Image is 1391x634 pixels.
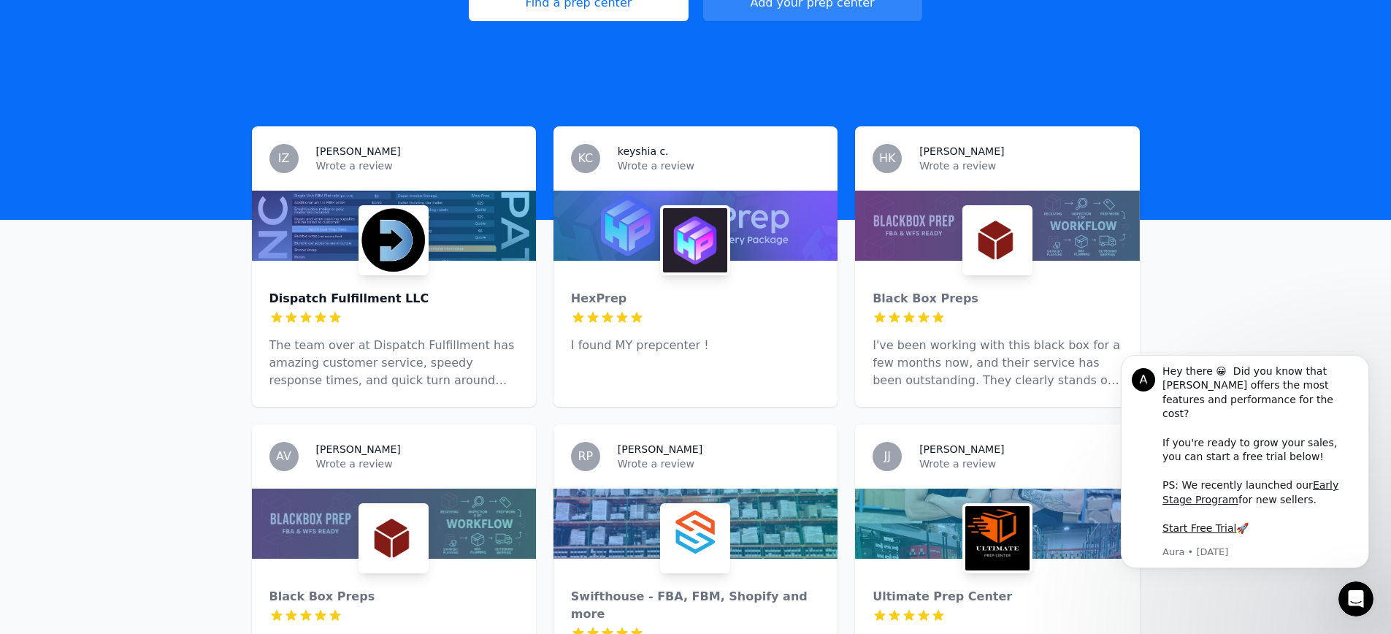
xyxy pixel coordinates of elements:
img: Swifthouse - FBA, FBM, Shopify and more [663,506,727,570]
div: Dispatch Fulfillment LLC [269,290,518,308]
img: Dispatch Fulfillment LLC [361,208,426,272]
div: HexPrep [571,290,820,308]
p: I've been working with this black box for a few months now, and their service has been outstandin... [873,337,1122,389]
img: Black Box Preps [965,208,1030,272]
p: Wrote a review [618,158,820,173]
span: KC [578,153,593,164]
h3: [PERSON_NAME] [919,442,1004,457]
h3: keyshia c. [618,144,669,158]
img: HexPrep [663,208,727,272]
div: Swifthouse - FBA, FBM, Shopify and more [571,588,820,623]
div: Black Box Preps [873,290,1122,308]
a: KCkeyshia c.Wrote a reviewHexPrepHexPrepI found MY prepcenter ! [553,126,838,407]
p: I found MY prepcenter ! [571,337,820,354]
p: The team over at Dispatch Fulfillment has amazing customer service, speedy response times, and qu... [269,337,518,389]
a: HK[PERSON_NAME]Wrote a reviewBlack Box PrepsBlack Box PrepsI've been working with this black box ... [855,126,1139,407]
h3: [PERSON_NAME] [618,442,702,457]
span: HK [879,153,896,164]
p: Wrote a review [316,158,518,173]
h3: [PERSON_NAME] [316,442,401,457]
iframe: Intercom live chat [1338,581,1373,616]
a: IZ[PERSON_NAME]Wrote a reviewDispatch Fulfillment LLCDispatch Fulfillment LLCThe team over at Dis... [252,126,536,407]
span: AV [276,451,291,462]
div: Black Box Preps [269,588,518,606]
img: Black Box Preps [361,506,426,570]
h3: [PERSON_NAME] [316,144,401,158]
div: Ultimate Prep Center [873,588,1122,606]
p: Wrote a review [316,457,518,471]
span: IZ [278,153,290,164]
span: JJ [884,451,890,462]
p: Wrote a review [919,457,1122,471]
p: Wrote a review [919,158,1122,173]
h3: [PERSON_NAME] [919,144,1004,158]
span: RP [578,451,593,462]
img: Ultimate Prep Center [965,506,1030,570]
p: Wrote a review [618,457,820,471]
iframe: Intercom notifications message [1099,351,1391,624]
